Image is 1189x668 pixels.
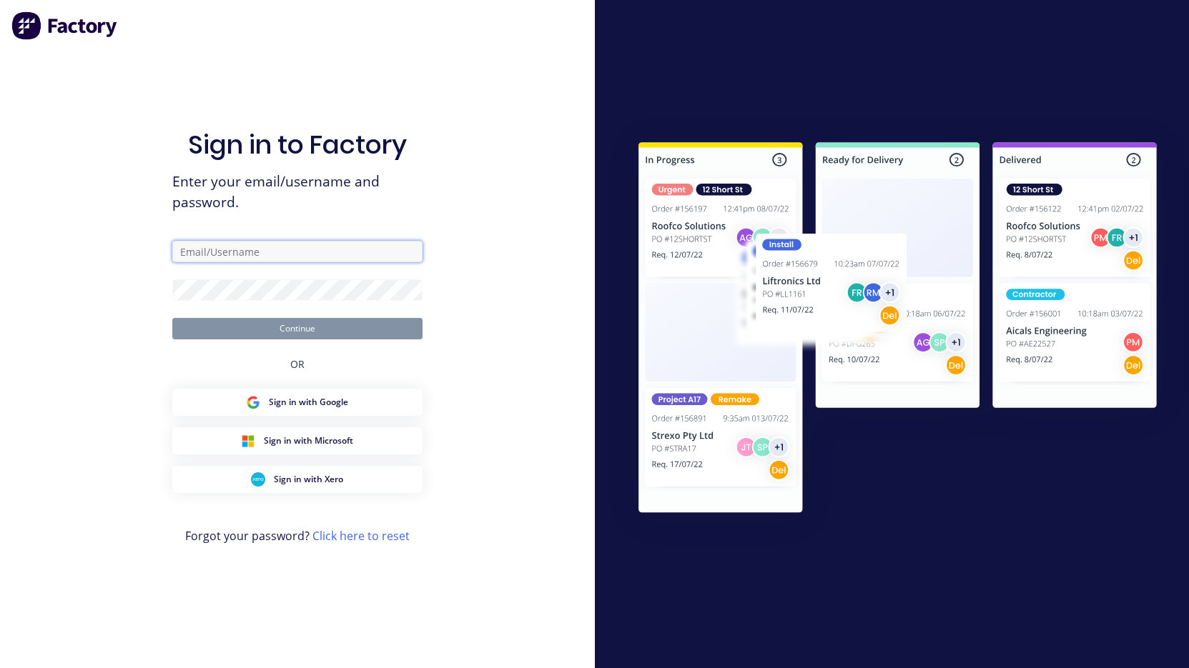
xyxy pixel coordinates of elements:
span: Forgot your password? [185,527,410,544]
img: Factory [11,11,119,40]
a: Click here to reset [312,528,410,544]
img: Google Sign in [246,395,260,409]
span: Sign in with Xero [274,473,343,486]
button: Xero Sign inSign in with Xero [172,466,423,493]
img: Sign in [607,114,1188,547]
input: Email/Username [172,241,423,262]
div: OR [290,339,305,389]
span: Sign in with Microsoft [264,434,353,447]
img: Microsoft Sign in [241,434,255,448]
span: Sign in with Google [269,396,348,409]
span: Enter your email/username and password. [172,171,423,213]
button: Continue [172,318,423,339]
img: Xero Sign in [251,472,265,487]
button: Google Sign inSign in with Google [172,389,423,416]
h1: Sign in to Factory [188,129,407,160]
button: Microsoft Sign inSign in with Microsoft [172,427,423,454]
